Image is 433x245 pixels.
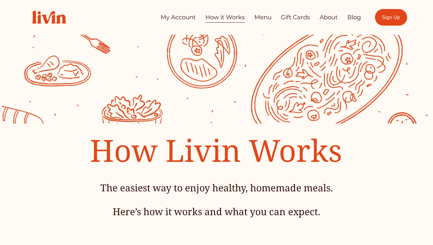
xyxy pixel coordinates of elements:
[281,11,310,23] a: Gift Cards
[26,4,72,30] img: Livin
[320,11,338,23] a: About
[375,9,407,26] a: Sign Up
[161,11,196,23] a: My Account
[90,129,342,171] span: How Livin Works
[347,11,361,23] a: Blog
[58,181,375,194] h4: The easiest way to enjoy healthy, homemade meals.
[254,11,272,23] a: Menu
[205,11,245,23] a: How it Works
[58,205,375,218] h4: Here’s how it works and what you can expect.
